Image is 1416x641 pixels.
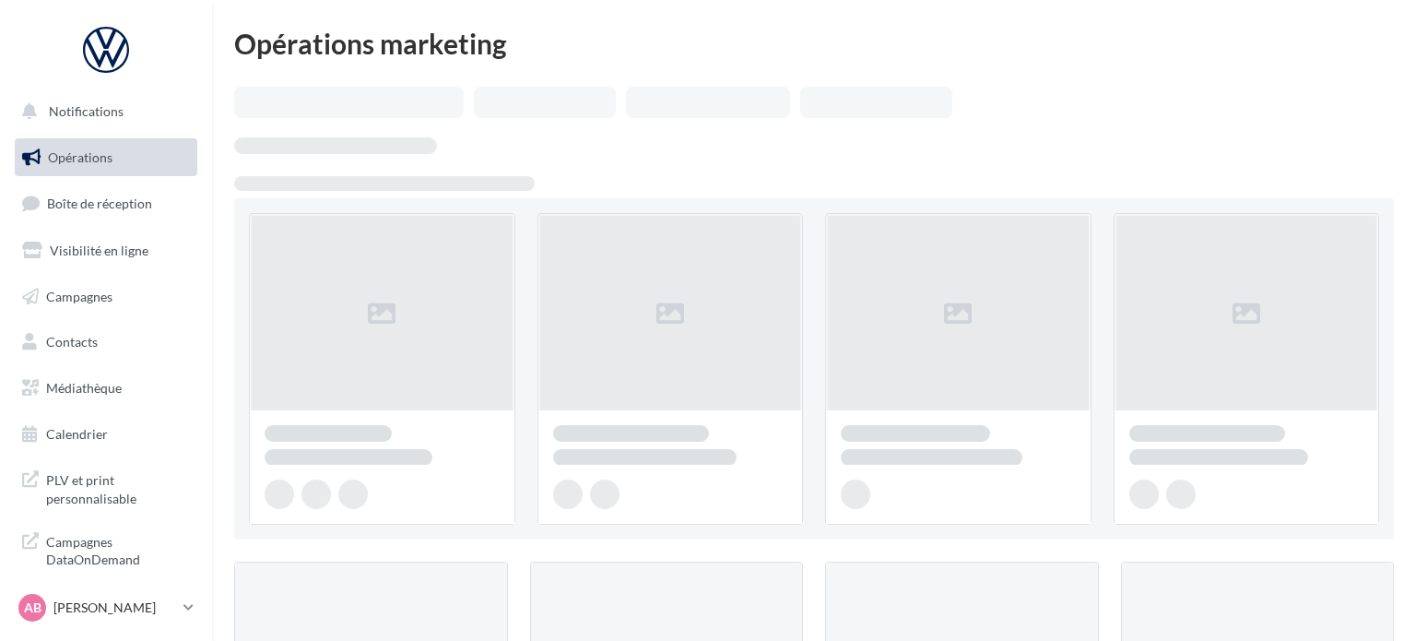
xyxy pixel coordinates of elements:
[46,334,98,350] span: Contacts
[11,460,201,515] a: PLV et print personnalisable
[11,138,201,177] a: Opérations
[11,522,201,576] a: Campagnes DataOnDemand
[49,103,124,119] span: Notifications
[48,149,112,165] span: Opérations
[11,323,201,362] a: Contacts
[53,599,176,617] p: [PERSON_NAME]
[11,92,194,131] button: Notifications
[47,196,152,211] span: Boîte de réception
[46,380,122,396] span: Médiathèque
[234,30,1394,57] div: Opérations marketing
[11,369,201,408] a: Médiathèque
[15,590,197,625] a: AB [PERSON_NAME]
[46,426,108,442] span: Calendrier
[11,415,201,454] a: Calendrier
[46,288,112,303] span: Campagnes
[50,243,148,258] span: Visibilité en ligne
[11,231,201,270] a: Visibilité en ligne
[11,278,201,316] a: Campagnes
[46,468,190,507] span: PLV et print personnalisable
[11,184,201,223] a: Boîte de réception
[24,599,41,617] span: AB
[46,529,190,569] span: Campagnes DataOnDemand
